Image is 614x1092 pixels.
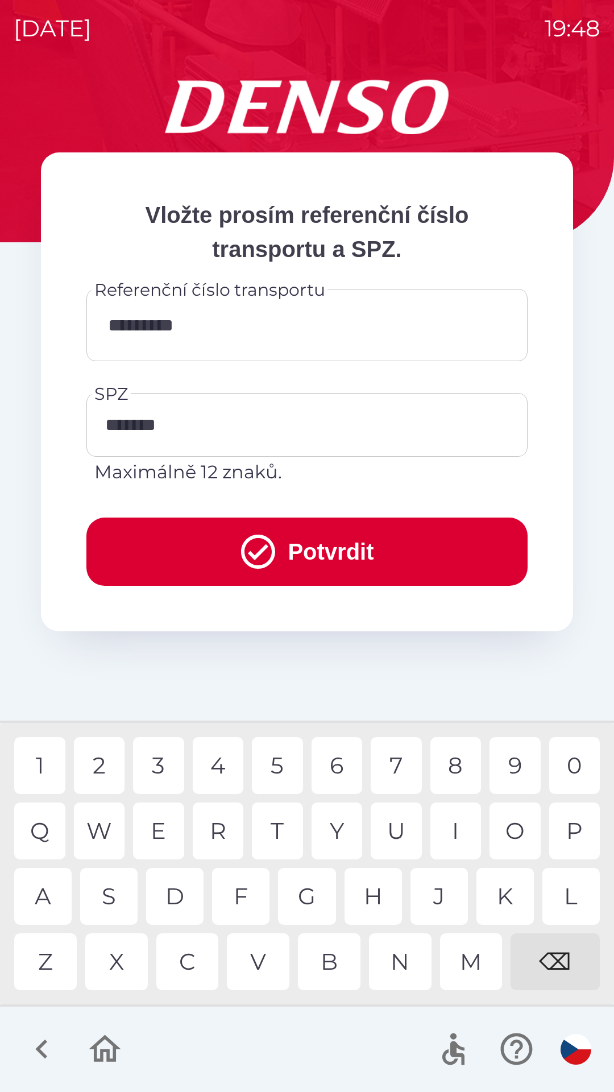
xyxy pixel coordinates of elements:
[545,11,600,45] p: 19:48
[94,278,325,302] label: Referenční číslo transportu
[86,198,528,266] p: Vložte prosím referenční číslo transportu a SPZ.
[561,1034,591,1065] img: cs flag
[14,11,92,45] p: [DATE]
[94,382,128,406] label: SPZ
[41,80,573,134] img: Logo
[86,518,528,586] button: Potvrdit
[94,458,520,486] p: Maximálně 12 znaků.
